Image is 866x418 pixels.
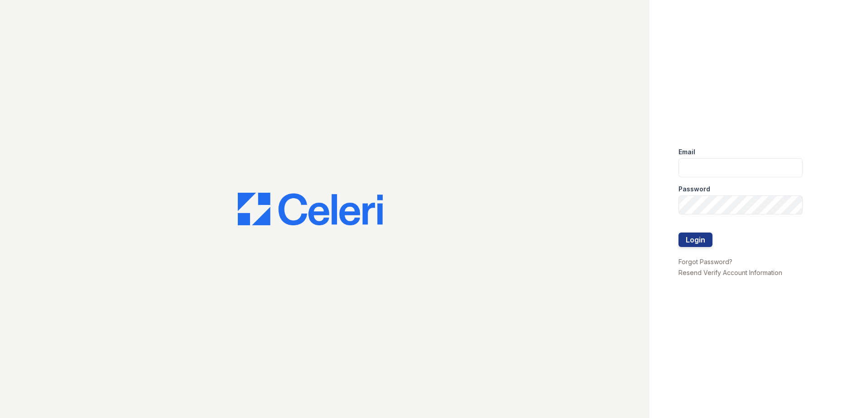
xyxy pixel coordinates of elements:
[678,269,782,276] a: Resend Verify Account Information
[238,193,383,225] img: CE_Logo_Blue-a8612792a0a2168367f1c8372b55b34899dd931a85d93a1a3d3e32e68fde9ad4.png
[678,185,710,194] label: Password
[678,233,712,247] button: Login
[678,258,732,266] a: Forgot Password?
[678,147,695,157] label: Email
